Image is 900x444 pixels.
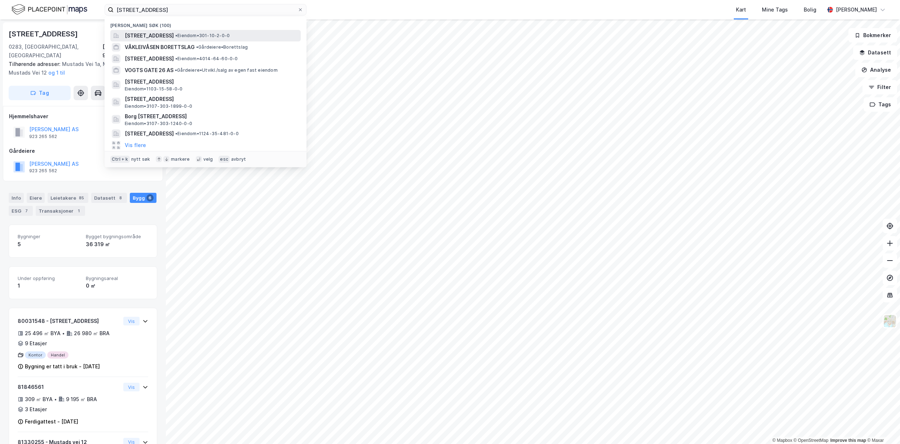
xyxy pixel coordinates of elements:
[175,131,177,136] span: •
[175,33,177,38] span: •
[175,56,238,62] span: Eiendom • 4014-64-60-0-0
[9,86,71,100] button: Tag
[125,54,174,63] span: [STREET_ADDRESS]
[196,44,198,50] span: •
[18,281,80,290] div: 1
[23,207,30,214] div: 7
[105,17,306,30] div: [PERSON_NAME] søk (100)
[146,194,154,201] div: 6
[62,330,65,336] div: •
[123,383,140,391] button: Vis
[175,67,177,73] span: •
[9,28,79,40] div: [STREET_ADDRESS]
[36,206,85,216] div: Transaksjoner
[75,207,82,214] div: 1
[772,438,792,443] a: Mapbox
[864,97,897,112] button: Tags
[125,43,195,52] span: VÅKLEIVÅSEN BORETTSLAG
[804,5,816,14] div: Bolig
[125,141,146,150] button: Vis flere
[9,147,157,155] div: Gårdeiere
[125,103,192,109] span: Eiendom • 3107-303-1899-0-0
[29,134,57,139] div: 923 265 562
[196,44,248,50] span: Gårdeiere • Borettslag
[862,80,897,94] button: Filter
[883,314,897,328] img: Z
[74,329,110,338] div: 26 980 ㎡ BRA
[27,193,45,203] div: Eiere
[853,45,897,60] button: Datasett
[25,339,47,348] div: 9 Etasjer
[175,33,230,39] span: Eiendom • 301-10-2-0-0
[736,5,746,14] div: Kart
[9,112,157,121] div: Hjemmelshaver
[18,240,80,249] div: 5
[125,112,298,121] span: Borg [STREET_ADDRESS]
[12,3,87,16] img: logo.f888ab2527a4732fd821a326f86c7f29.svg
[794,438,829,443] a: OpenStreetMap
[66,395,97,404] div: 9 195 ㎡ BRA
[125,77,298,86] span: [STREET_ADDRESS]
[86,234,148,240] span: Bygget bygningsområde
[125,31,174,40] span: [STREET_ADDRESS]
[9,43,102,60] div: 0283, [GEOGRAPHIC_DATA], [GEOGRAPHIC_DATA]
[864,409,900,444] div: Kontrollprogram for chat
[18,275,80,281] span: Under oppføring
[171,156,190,162] div: markere
[25,417,78,426] div: Ferdigattest - [DATE]
[9,206,33,216] div: ESG
[175,67,278,73] span: Gårdeiere • Utvikl./salg av egen fast eiendom
[25,362,100,371] div: Bygning er tatt i bruk - [DATE]
[175,131,239,137] span: Eiendom • 1124-35-481-0-0
[175,56,177,61] span: •
[231,156,246,162] div: avbryt
[18,317,120,325] div: 80031548 - [STREET_ADDRESS]
[25,395,53,404] div: 309 ㎡ BYA
[9,193,24,203] div: Info
[102,43,157,60] div: [GEOGRAPHIC_DATA], 9/4
[864,409,900,444] iframe: Chat Widget
[18,383,120,391] div: 81846561
[78,194,85,201] div: 85
[836,5,877,14] div: [PERSON_NAME]
[219,156,230,163] div: esc
[125,121,192,126] span: Eiendom • 3107-303-1240-0-0
[125,86,182,92] span: Eiendom • 1103-15-58-0-0
[18,234,80,240] span: Bygninger
[117,194,124,201] div: 8
[762,5,788,14] div: Mine Tags
[86,240,148,249] div: 36 319 ㎡
[25,329,61,338] div: 25 496 ㎡ BYA
[9,60,151,77] div: Mustads Vei 1a, Mustads Vei 1b, Mustads Vei 12
[91,193,127,203] div: Datasett
[125,95,298,103] span: [STREET_ADDRESS]
[29,168,57,174] div: 923 265 562
[830,438,866,443] a: Improve this map
[86,281,148,290] div: 0 ㎡
[131,156,150,162] div: nytt søk
[123,317,140,325] button: Vis
[110,156,130,163] div: Ctrl + k
[86,275,148,281] span: Bygningsareal
[114,4,297,15] input: Søk på adresse, matrikkel, gårdeiere, leietakere eller personer
[9,61,62,67] span: Tilhørende adresser:
[130,193,156,203] div: Bygg
[848,28,897,43] button: Bokmerker
[125,66,173,75] span: VOGTS GATE 26 AS
[48,193,88,203] div: Leietakere
[203,156,213,162] div: velg
[25,405,47,414] div: 3 Etasjer
[855,63,897,77] button: Analyse
[125,129,174,138] span: [STREET_ADDRESS]
[54,396,57,402] div: •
